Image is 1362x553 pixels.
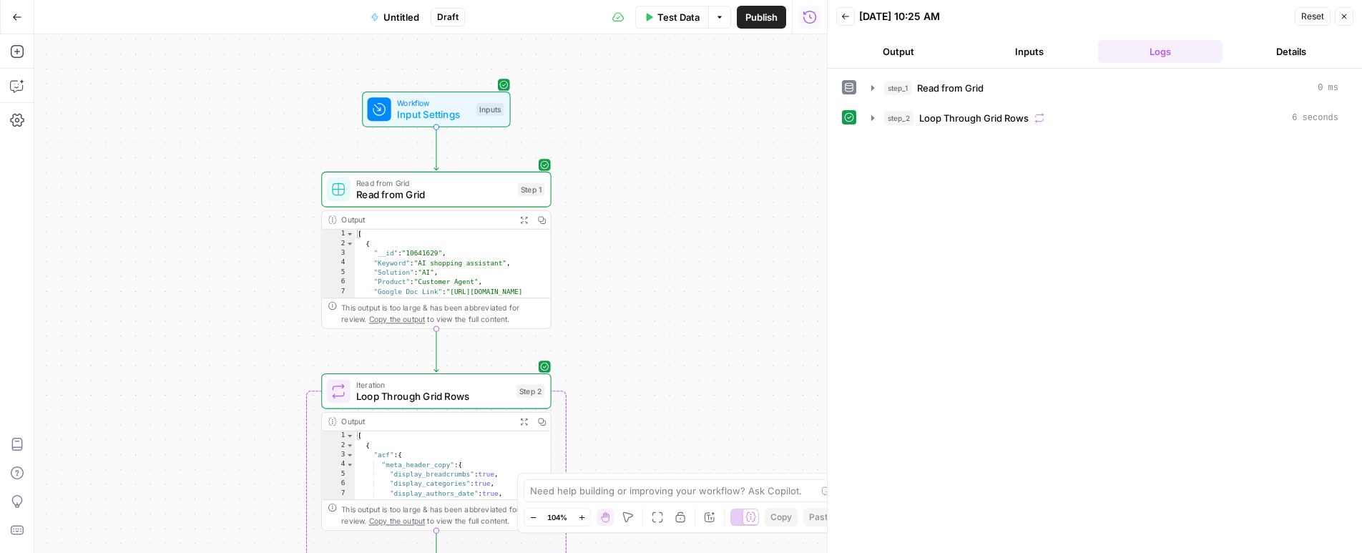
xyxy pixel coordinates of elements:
span: Copy the output [369,517,426,525]
span: Toggle code folding, rows 4 through 9 [346,460,353,469]
div: 4 [322,258,355,268]
span: Paste [809,511,833,524]
g: Edge from step_1 to step_2 [434,329,439,372]
span: 0 ms [1318,82,1338,94]
span: Toggle code folding, rows 1 through 54 [346,431,353,441]
span: Iteration [356,378,511,391]
div: This output is too large & has been abbreviated for review. to view the full content. [341,301,544,325]
div: 3 [322,451,355,460]
button: Publish [737,6,786,29]
span: Read from Grid [917,81,984,95]
div: 7 [322,288,355,326]
span: Draft [437,11,459,24]
div: Step 2 [516,384,544,398]
div: 6 [322,278,355,287]
span: Test Data [657,10,700,24]
button: Details [1228,40,1353,63]
span: Workflow [397,97,471,109]
span: step_2 [884,111,913,125]
span: Untitled [383,10,419,24]
div: 8 [322,499,355,508]
span: Input Settings [397,107,471,122]
span: Reset [1301,10,1324,23]
span: Copy [770,511,792,524]
div: 4 [322,460,355,469]
div: Step 1 [518,182,544,196]
div: 5 [322,470,355,479]
button: Copy [765,508,798,527]
span: Loop Through Grid Rows [356,389,511,404]
div: Read from GridRead from GridStep 1Output[ { "__id":"10641629", "Keyword":"AI shopping assistant",... [321,172,551,329]
span: Toggle code folding, rows 2 through 13 [346,239,353,248]
div: 1 [322,230,355,239]
span: Toggle code folding, rows 3 through 49 [346,451,353,460]
span: step_1 [884,81,911,95]
div: 1 [322,431,355,441]
span: Copy the output [369,315,426,323]
button: 6 seconds [863,107,1347,129]
g: Edge from start to step_1 [434,127,439,170]
div: WorkflowInput SettingsInputs [321,92,551,127]
div: Output [341,416,510,428]
div: Inputs [476,102,504,116]
button: Paste [803,508,838,527]
span: Read from Grid [356,177,512,189]
div: IterationLoop Through Grid RowsStep 2Output[ { "acf":{ "meta_header_copy":{ "display_breadcrumbs"... [321,373,551,531]
span: Toggle code folding, rows 2 through 53 [346,441,353,450]
button: Reset [1295,7,1331,26]
button: Inputs [967,40,1092,63]
div: Output [341,214,510,226]
div: 5 [322,268,355,278]
div: 2 [322,441,355,450]
button: Test Data [635,6,708,29]
span: 104% [547,512,567,523]
div: 6 [322,479,355,489]
button: 0 ms [863,77,1347,99]
span: Publish [745,10,778,24]
span: 6 seconds [1292,112,1338,124]
button: Logs [1098,40,1223,63]
button: Untitled [362,6,428,29]
div: 3 [322,249,355,258]
span: Read from Grid [356,187,512,202]
div: 2 [322,239,355,248]
span: Toggle code folding, rows 1 through 14 [346,230,353,239]
button: Output [836,40,961,63]
div: 7 [322,489,355,499]
div: This output is too large & has been abbreviated for review. to view the full content. [341,503,544,527]
span: Loop Through Grid Rows [919,111,1029,125]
